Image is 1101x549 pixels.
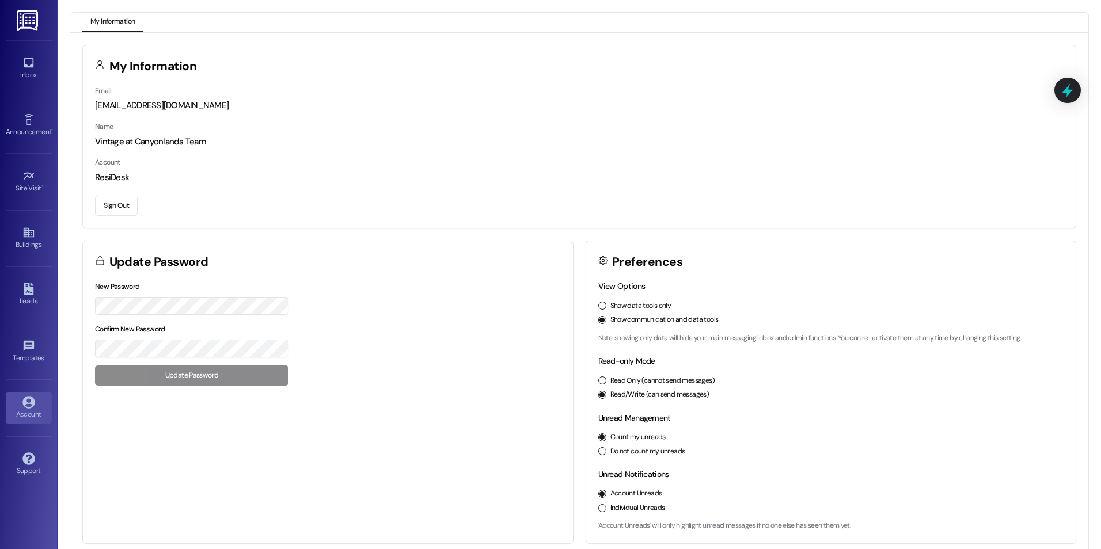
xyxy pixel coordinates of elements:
[95,171,1064,184] div: ResiDesk
[51,126,53,134] span: •
[41,182,43,190] span: •
[109,60,197,73] h3: My Information
[598,333,1064,344] p: Note: showing only data will hide your main messaging inbox and admin functions. You can re-activ...
[44,352,46,360] span: •
[6,449,52,480] a: Support
[109,256,208,268] h3: Update Password
[610,432,666,443] label: Count my unreads
[610,503,665,513] label: Individual Unreads
[598,281,646,291] label: View Options
[6,166,52,197] a: Site Visit •
[95,158,120,167] label: Account
[6,279,52,310] a: Leads
[610,301,671,311] label: Show data tools only
[95,282,140,291] label: New Password
[598,521,1064,531] p: 'Account Unreads' will only highlight unread messages if no one else has seen them yet.
[6,392,52,424] a: Account
[612,256,682,268] h3: Preferences
[17,10,40,31] img: ResiDesk Logo
[6,223,52,254] a: Buildings
[598,413,671,423] label: Unread Management
[95,325,165,334] label: Confirm New Password
[6,336,52,367] a: Templates •
[598,356,655,366] label: Read-only Mode
[82,13,143,32] button: My Information
[95,100,1064,112] div: [EMAIL_ADDRESS][DOMAIN_NAME]
[95,122,113,131] label: Name
[610,315,719,325] label: Show communication and data tools
[6,53,52,84] a: Inbox
[598,469,669,479] label: Unread Notifications
[95,86,111,96] label: Email
[610,376,715,386] label: Read Only (cannot send messages)
[95,136,1064,148] div: Vintage at Canyonlands Team
[610,447,685,457] label: Do not count my unreads
[610,390,709,400] label: Read/Write (can send messages)
[95,196,138,216] button: Sign Out
[610,489,662,499] label: Account Unreads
